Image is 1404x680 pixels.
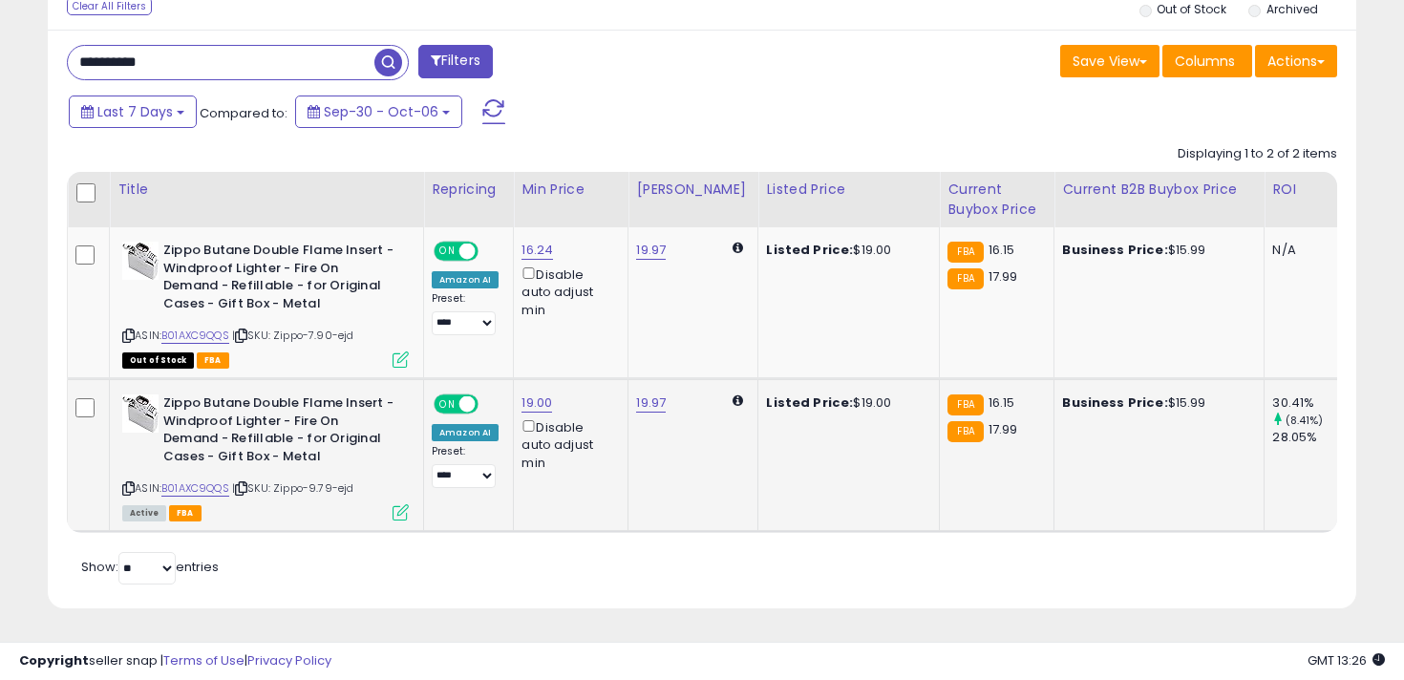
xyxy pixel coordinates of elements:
b: Business Price: [1062,241,1167,259]
div: N/A [1272,242,1335,259]
div: ASIN: [122,242,409,366]
div: ROI [1272,180,1342,200]
a: 19.00 [521,393,552,413]
span: | SKU: Zippo-9.79-ejd [232,480,354,496]
a: 19.97 [636,393,666,413]
div: Title [117,180,415,200]
button: Last 7 Days [69,96,197,128]
button: Save View [1060,45,1159,77]
div: Min Price [521,180,620,200]
span: OFF [476,244,506,260]
small: FBA [947,242,983,263]
span: Sep-30 - Oct-06 [324,102,438,121]
div: $15.99 [1062,394,1249,412]
div: Current Buybox Price [947,180,1046,220]
span: FBA [169,505,202,521]
b: Listed Price: [766,241,853,259]
a: B01AXC9QQS [161,480,229,497]
span: ON [436,244,459,260]
button: Sep-30 - Oct-06 [295,96,462,128]
a: B01AXC9QQS [161,328,229,344]
div: Displaying 1 to 2 of 2 items [1178,145,1337,163]
span: Last 7 Days [97,102,173,121]
div: Disable auto adjust min [521,264,613,319]
div: $19.00 [766,242,925,259]
a: 19.97 [636,241,666,260]
span: 16.15 [989,393,1015,412]
div: ASIN: [122,394,409,519]
small: FBA [947,394,983,415]
span: All listings that are currently out of stock and unavailable for purchase on Amazon [122,352,194,369]
div: 28.05% [1272,429,1350,446]
label: Out of Stock [1157,1,1226,17]
span: Compared to: [200,104,287,122]
span: | SKU: Zippo-7.90-ejd [232,328,354,343]
div: Listed Price [766,180,931,200]
small: FBA [947,421,983,442]
a: 16.24 [521,241,553,260]
span: FBA [197,352,229,369]
a: Privacy Policy [247,651,331,669]
img: 41y2PmAgnDL._SL40_.jpg [122,394,159,433]
img: 41y2PmAgnDL._SL40_.jpg [122,242,159,280]
span: ON [436,396,459,413]
a: Terms of Use [163,651,245,669]
strong: Copyright [19,651,89,669]
div: [PERSON_NAME] [636,180,750,200]
div: $15.99 [1062,242,1249,259]
button: Columns [1162,45,1252,77]
div: Disable auto adjust min [521,416,613,472]
div: seller snap | | [19,652,331,670]
span: 17.99 [989,420,1018,438]
div: 30.41% [1272,394,1350,412]
div: $19.00 [766,394,925,412]
button: Actions [1255,45,1337,77]
span: Columns [1175,52,1235,71]
b: Zippo Butane Double Flame Insert - Windproof Lighter - Fire On Demand - Refillable - for Original... [163,242,395,317]
b: Zippo Butane Double Flame Insert - Windproof Lighter - Fire On Demand - Refillable - for Original... [163,394,395,470]
span: 2025-10-14 13:26 GMT [1308,651,1385,669]
div: Preset: [432,445,499,488]
b: Listed Price: [766,393,853,412]
small: FBA [947,268,983,289]
b: Business Price: [1062,393,1167,412]
span: 16.15 [989,241,1015,259]
span: All listings currently available for purchase on Amazon [122,505,166,521]
div: Repricing [432,180,505,200]
div: Preset: [432,292,499,335]
div: Amazon AI [432,424,499,441]
div: Amazon AI [432,271,499,288]
span: Show: entries [81,558,219,576]
span: OFF [476,396,506,413]
span: 17.99 [989,267,1018,286]
small: (8.41%) [1286,413,1324,428]
div: Current B2B Buybox Price [1062,180,1256,200]
button: Filters [418,45,493,78]
label: Archived [1266,1,1318,17]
